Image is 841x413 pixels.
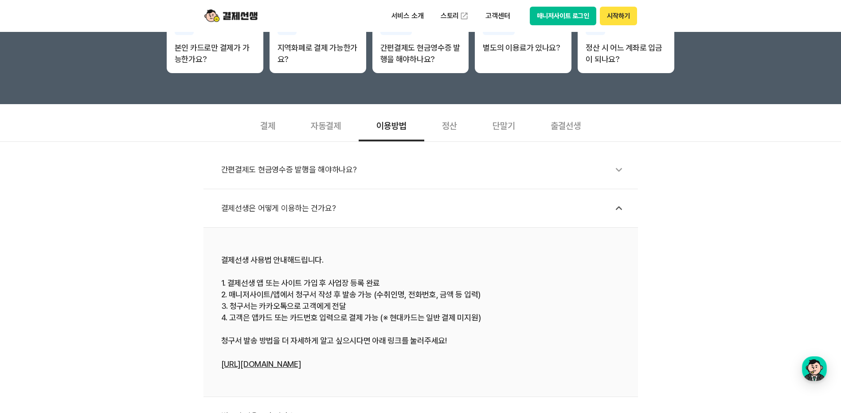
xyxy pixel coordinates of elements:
div: 자동결제 [293,109,359,141]
div: 출결선생 [533,109,598,141]
a: 스토리 [434,7,475,25]
button: 시작하기 [600,7,637,25]
p: 고객센터 [479,8,516,24]
button: 매니저사이트 로그인 [530,7,597,25]
div: 이용방법 [359,109,424,141]
div: 간편결제도 현금영수증 발행을 해야하나요? [221,160,629,180]
span: 홈 [28,294,33,301]
div: 정산 [424,109,475,141]
a: 설정 [114,281,170,303]
p: 간편결제도 현금영수증 발행을 해야하나요? [380,42,461,65]
span: 대화 [81,295,92,302]
p: 본인 카드로만 결제가 가능한가요? [175,42,255,65]
div: 결제선생은 어떻게 이용하는 건가요? [221,198,629,218]
img: 외부 도메인 오픈 [460,12,469,20]
div: 결제선생 사용법 안내해드립니다. 1. 결제선생 앱 또는 사이트 가입 후 사업장 등록 완료 2. 매니저사이트/앱에서 청구서 작성 후 발송 가능 (수취인명, 전화번호, 금액 등 ... [221,254,620,370]
div: 단말기 [475,109,533,141]
p: 별도의 이용료가 있나요? [483,42,563,54]
a: [URL][DOMAIN_NAME] [221,359,301,369]
p: 지역화폐로 결제 가능한가요? [278,42,358,65]
div: 결제 [243,109,293,141]
p: 정산 시 어느 계좌로 입금이 되나요? [586,42,666,65]
span: 설정 [137,294,148,301]
p: 서비스 소개 [385,8,430,24]
img: logo [204,8,258,24]
a: 대화 [59,281,114,303]
a: 홈 [3,281,59,303]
